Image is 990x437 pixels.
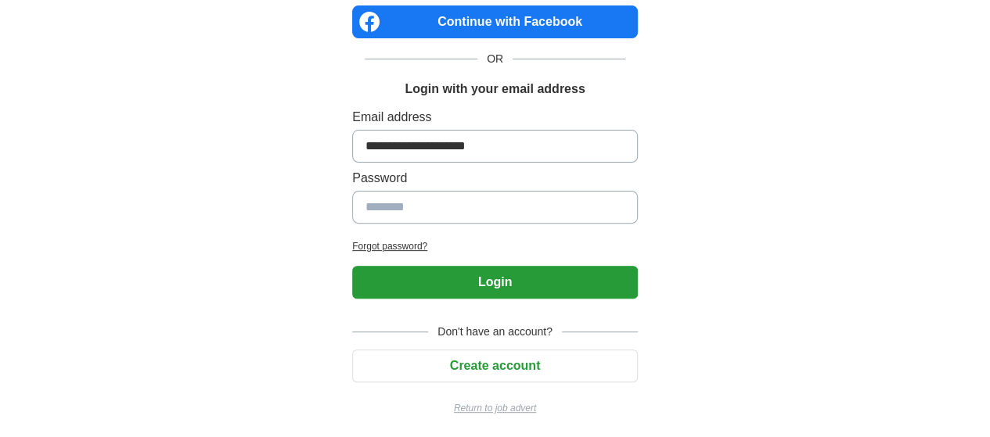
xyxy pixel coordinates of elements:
a: Return to job advert [352,401,638,415]
a: Forgot password? [352,239,638,253]
a: Create account [352,359,638,372]
span: OR [477,51,513,67]
h1: Login with your email address [405,80,585,99]
a: Continue with Facebook [352,5,638,38]
label: Email address [352,108,638,127]
span: Don't have an account? [428,324,562,340]
label: Password [352,169,638,188]
button: Create account [352,349,638,382]
button: Login [352,266,638,299]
